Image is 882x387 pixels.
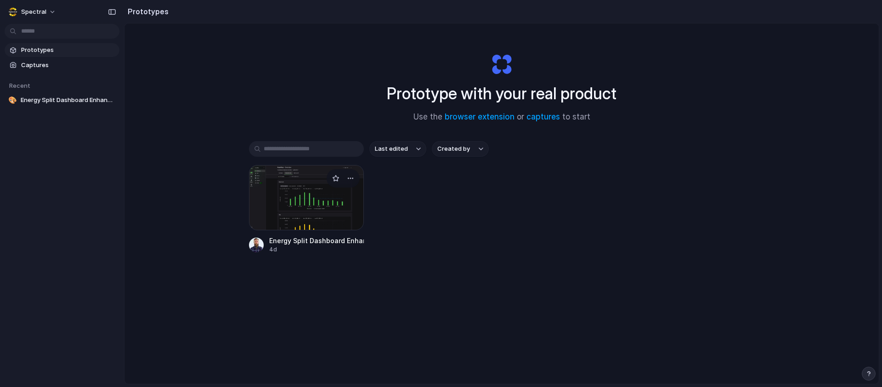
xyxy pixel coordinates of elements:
[387,81,616,106] h1: Prototype with your real product
[5,5,61,19] button: Spectral
[437,144,470,154] span: Created by
[269,245,364,254] div: 4d
[432,141,489,157] button: Created by
[375,144,408,154] span: Last edited
[5,43,119,57] a: Prototypes
[269,236,364,245] div: Energy Split Dashboard Enhancement
[5,58,119,72] a: Captures
[526,112,560,121] a: captures
[21,96,116,105] span: Energy Split Dashboard Enhancement
[124,6,169,17] h2: Prototypes
[5,93,119,107] a: 🎨Energy Split Dashboard Enhancement
[21,61,116,70] span: Captures
[21,7,46,17] span: Spectral
[369,141,426,157] button: Last edited
[413,111,590,123] span: Use the or to start
[8,96,17,105] div: 🎨
[21,46,116,55] span: Prototypes
[445,112,514,121] a: browser extension
[249,165,364,254] a: Energy Split Dashboard EnhancementEnergy Split Dashboard Enhancement4d
[9,82,30,89] span: Recent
